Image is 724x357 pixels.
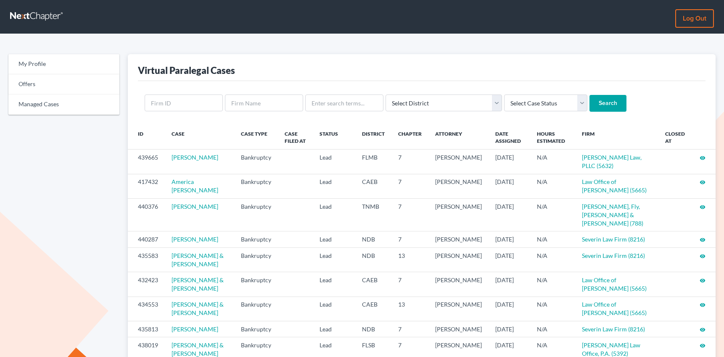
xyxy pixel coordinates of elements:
[428,125,489,150] th: Attorney
[700,301,706,308] a: visibility
[428,272,489,297] td: [PERSON_NAME]
[128,125,165,150] th: ID
[530,247,575,272] td: N/A
[172,178,218,194] a: America [PERSON_NAME]
[428,231,489,247] td: [PERSON_NAME]
[700,179,706,185] i: visibility
[489,321,530,337] td: [DATE]
[700,236,706,243] a: visibility
[582,341,640,357] a: [PERSON_NAME] Law Office, P.A. (5392)
[172,341,224,357] a: [PERSON_NAME] & [PERSON_NAME]
[128,150,165,174] td: 439665
[530,297,575,321] td: N/A
[355,297,391,321] td: CAEB
[700,252,706,259] a: visibility
[489,297,530,321] td: [DATE]
[355,125,391,150] th: District
[530,321,575,337] td: N/A
[172,325,218,333] a: [PERSON_NAME]
[530,272,575,297] td: N/A
[355,231,391,247] td: NDB
[172,252,224,268] a: [PERSON_NAME] & [PERSON_NAME]
[391,199,428,231] td: 7
[234,150,278,174] td: Bankruptcy
[700,253,706,259] i: visibility
[138,64,235,76] div: Virtual Paralegal Cases
[428,247,489,272] td: [PERSON_NAME]
[172,276,224,292] a: [PERSON_NAME] & [PERSON_NAME]
[428,150,489,174] td: [PERSON_NAME]
[428,199,489,231] td: [PERSON_NAME]
[128,297,165,321] td: 434553
[582,178,647,194] a: Law Office of [PERSON_NAME] (5665)
[428,174,489,198] td: [PERSON_NAME]
[391,125,428,150] th: Chapter
[234,174,278,198] td: Bankruptcy
[391,247,428,272] td: 13
[234,297,278,321] td: Bankruptcy
[700,327,706,333] i: visibility
[428,321,489,337] td: [PERSON_NAME]
[700,154,706,161] a: visibility
[530,150,575,174] td: N/A
[391,174,428,198] td: 7
[355,321,391,337] td: NDB
[428,297,489,321] td: [PERSON_NAME]
[313,150,355,174] td: Lead
[530,199,575,231] td: N/A
[172,301,224,316] a: [PERSON_NAME] & [PERSON_NAME]
[128,247,165,272] td: 435583
[489,231,530,247] td: [DATE]
[582,154,642,169] a: [PERSON_NAME] Law, PLLC (5632)
[355,247,391,272] td: NDB
[234,199,278,231] td: Bankruptcy
[391,231,428,247] td: 7
[172,203,218,210] a: [PERSON_NAME]
[530,174,575,198] td: N/A
[530,125,575,150] th: Hours Estimated
[234,272,278,297] td: Bankruptcy
[355,174,391,198] td: CAEB
[675,9,714,28] a: Log out
[145,94,223,111] input: Firm ID
[165,125,234,150] th: Case
[278,125,313,150] th: Case Filed At
[700,155,706,161] i: visibility
[700,204,706,210] i: visibility
[489,125,530,150] th: Date Assigned
[355,150,391,174] td: FLMB
[313,199,355,231] td: Lead
[700,178,706,185] a: visibility
[172,154,218,161] a: [PERSON_NAME]
[391,297,428,321] td: 13
[8,54,119,74] a: My Profile
[8,74,119,94] a: Offers
[658,125,693,150] th: Closed at
[225,94,303,111] input: Firm Name
[582,301,647,316] a: Law Office of [PERSON_NAME] (5665)
[700,302,706,308] i: visibility
[582,236,645,243] a: Severin Law Firm (8216)
[305,94,383,111] input: Enter search terms...
[355,272,391,297] td: CAEB
[489,272,530,297] td: [DATE]
[313,272,355,297] td: Lead
[234,247,278,272] td: Bankruptcy
[589,95,626,112] input: Search
[582,203,643,227] a: [PERSON_NAME], Fly, [PERSON_NAME] & [PERSON_NAME] (788)
[700,325,706,333] a: visibility
[391,272,428,297] td: 7
[700,278,706,283] i: visibility
[313,231,355,247] td: Lead
[128,174,165,198] td: 417432
[128,199,165,231] td: 440376
[700,237,706,243] i: visibility
[582,325,645,333] a: Severin Law Firm (8216)
[313,174,355,198] td: Lead
[489,247,530,272] td: [DATE]
[234,125,278,150] th: Case Type
[530,231,575,247] td: N/A
[313,125,355,150] th: Status
[582,252,645,259] a: Severin Law Firm (8216)
[234,321,278,337] td: Bankruptcy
